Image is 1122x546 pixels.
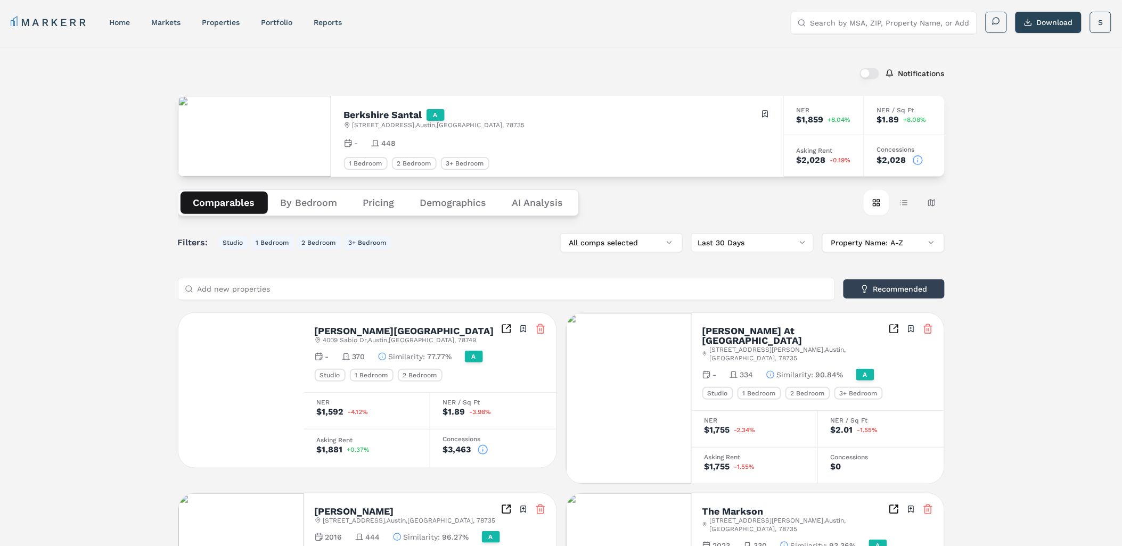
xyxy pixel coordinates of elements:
div: 2 Bedroom [392,157,437,170]
input: Add new properties [198,278,828,300]
span: 370 [353,351,365,362]
div: NER [317,399,417,406]
span: Similarity : [389,351,425,362]
div: $1,755 [705,426,730,434]
div: A [427,109,445,121]
button: 2 Bedroom [298,236,340,249]
span: -2.34% [734,427,756,433]
span: 444 [366,532,380,542]
button: 3+ Bedroom [345,236,391,249]
a: home [109,18,130,27]
button: Download [1015,12,1082,33]
div: Asking Rent [317,437,417,443]
button: Comparables [181,192,268,214]
button: Demographics [407,192,499,214]
div: NER / Sq Ft [877,107,932,113]
a: reports [314,18,342,27]
input: Search by MSA, ZIP, Property Name, or Address [810,12,970,34]
div: $1.89 [443,408,465,416]
button: Property Name: A-Z [822,233,945,252]
label: Notifications [898,70,945,77]
h2: Berkshire Santal [344,110,422,120]
span: [STREET_ADDRESS] , Austin , [GEOGRAPHIC_DATA] , 78735 [353,121,525,129]
h2: [PERSON_NAME] [315,507,394,516]
span: 4009 Sabio Dr , Austin , [GEOGRAPHIC_DATA] , 78749 [323,336,477,344]
div: Concessions [831,454,931,460]
div: Asking Rent [705,454,805,460]
span: -1.55% [734,464,755,470]
span: [STREET_ADDRESS][PERSON_NAME] , Austin , [GEOGRAPHIC_DATA] , 78735 [709,516,888,533]
span: +8.04% [828,117,851,123]
div: NER / Sq Ft [443,399,544,406]
span: +0.37% [347,446,370,453]
div: Asking Rent [797,147,851,154]
div: $2.01 [831,426,853,434]
span: - [713,369,717,380]
div: Concessions [443,436,544,442]
div: A [482,531,500,543]
div: $2,028 [877,156,906,164]
a: markets [151,18,181,27]
a: Inspect Comparables [889,324,899,334]
div: A [856,369,874,380]
h2: [PERSON_NAME] At [GEOGRAPHIC_DATA] [702,326,889,345]
button: Recommended [843,279,945,299]
button: By Bedroom [268,192,350,214]
span: - [325,351,329,362]
span: 2016 [325,532,342,542]
div: 1 Bedroom [738,387,781,400]
div: 1 Bedroom [344,157,388,170]
span: 448 [382,138,396,148]
button: AI Analysis [499,192,576,214]
button: 1 Bedroom [252,236,293,249]
div: Studio [702,387,733,400]
span: Filters: [178,236,215,249]
a: MARKERR [11,15,88,30]
button: Similarity:77.77% [378,351,452,362]
span: 334 [740,369,754,380]
div: NER [797,107,851,113]
span: -3.98% [470,409,492,415]
div: 3+ Bedroom [441,157,489,170]
div: $0 [831,462,841,471]
button: S [1090,12,1111,33]
span: -1.55% [857,427,878,433]
a: Inspect Comparables [501,324,512,334]
div: 3+ Bedroom [834,387,883,400]
div: $1,881 [317,445,343,454]
div: $1,755 [705,462,730,471]
div: NER / Sq Ft [831,417,931,424]
span: - [355,138,358,148]
a: Portfolio [261,18,292,27]
span: 77.77% [428,351,452,362]
div: $1.89 [877,115,899,124]
div: 2 Bedroom [785,387,830,400]
a: properties [202,18,240,27]
span: Similarity : [777,369,814,380]
span: S [1099,17,1103,28]
div: NER [705,417,805,424]
span: -4.12% [348,409,368,415]
div: $2,028 [797,156,826,164]
a: Inspect Comparables [501,504,512,515]
h2: The Markson [702,507,764,516]
span: Similarity : [404,532,440,542]
span: -0.19% [830,157,851,163]
div: Concessions [877,146,932,153]
span: [STREET_ADDRESS][PERSON_NAME] , Austin , [GEOGRAPHIC_DATA] , 78735 [709,345,888,362]
a: Inspect Comparables [889,504,899,515]
span: [STREET_ADDRESS] , Austin , [GEOGRAPHIC_DATA] , 78735 [323,516,496,525]
button: Similarity:96.27% [393,532,469,542]
span: 96.27% [443,532,469,542]
h2: [PERSON_NAME][GEOGRAPHIC_DATA] [315,326,494,336]
div: 1 Bedroom [350,369,394,382]
button: All comps selected [560,233,683,252]
div: 2 Bedroom [398,369,443,382]
div: $1,592 [317,408,344,416]
button: Pricing [350,192,407,214]
div: $3,463 [443,445,471,454]
span: +8.08% [904,117,927,123]
div: Studio [315,369,346,382]
button: Similarity:90.84% [766,369,843,380]
div: $1,859 [797,115,824,124]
